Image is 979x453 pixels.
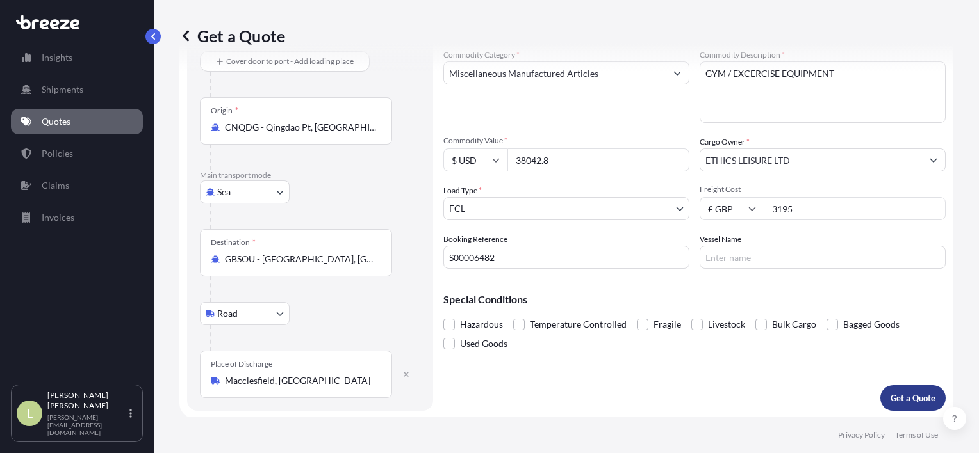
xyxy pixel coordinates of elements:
[843,315,900,334] span: Bagged Goods
[11,205,143,230] a: Invoices
[225,374,376,387] input: Place of Discharge
[11,141,143,166] a: Policies
[42,147,73,160] p: Policies
[443,184,482,197] span: Load Type
[764,197,946,220] input: Enter amount
[11,45,143,70] a: Insights
[42,51,72,64] p: Insights
[217,307,238,320] span: Road
[42,179,69,192] p: Claims
[700,136,750,148] label: Cargo Owner
[11,109,143,134] a: Quotes
[708,315,745,334] span: Livestock
[772,315,816,334] span: Bulk Cargo
[211,237,256,248] div: Destination
[11,77,143,102] a: Shipments
[922,148,945,171] button: Show suggestions
[460,334,507,353] span: Used Goods
[700,148,922,171] input: Full name
[47,390,127,411] p: [PERSON_NAME] [PERSON_NAME]
[443,136,689,146] span: Commodity Value
[179,26,285,46] p: Get a Quote
[507,148,689,171] input: Type amount
[443,233,507,246] label: Booking Reference
[42,83,83,96] p: Shipments
[700,246,946,269] input: Enter name
[225,121,376,134] input: Origin
[895,430,938,440] a: Terms of Use
[880,385,946,411] button: Get a Quote
[211,359,272,369] div: Place of Discharge
[838,430,885,440] a: Privacy Policy
[444,61,666,84] input: Select a commodity type
[200,51,370,72] button: Cover door to port - Add loading place
[200,302,290,325] button: Select transport
[666,61,689,84] button: Show suggestions
[42,115,70,128] p: Quotes
[200,170,420,180] p: Main transport mode
[449,202,465,215] span: FCL
[460,315,503,334] span: Hazardous
[443,197,689,220] button: FCL
[443,294,946,305] p: Special Conditions
[211,106,238,116] div: Origin
[654,315,681,334] span: Fragile
[11,173,143,198] a: Claims
[700,233,741,246] label: Vessel Name
[27,407,33,420] span: L
[530,315,627,334] span: Temperature Controlled
[47,413,127,436] p: [PERSON_NAME][EMAIL_ADDRESS][DOMAIN_NAME]
[225,253,376,266] input: Destination
[217,186,231,198] span: Sea
[891,392,935,404] p: Get a Quote
[200,180,290,203] button: Select transport
[700,184,946,195] span: Freight Cost
[443,246,689,269] input: Your internal reference
[700,61,946,123] textarea: GYM / EXCERCISE EQUIPMENT
[42,211,74,224] p: Invoices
